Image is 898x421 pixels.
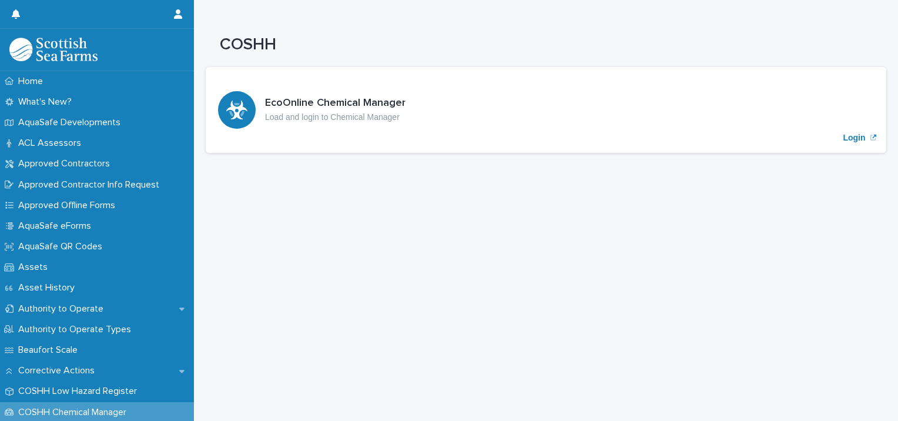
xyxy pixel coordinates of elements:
p: Authority to Operate Types [14,324,140,335]
p: Login [843,133,865,143]
p: Asset History [14,282,84,293]
p: COSHH Low Hazard Register [14,386,146,397]
p: AquaSafe eForms [14,220,100,232]
a: Login [206,67,886,153]
h1: COSHH [220,35,792,55]
p: AquaSafe Developments [14,117,130,128]
p: Approved Contractor Info Request [14,179,169,191]
p: AquaSafe QR Codes [14,241,112,252]
p: What's New? [14,96,81,108]
img: bPIBxiqnSb2ggTQWdOVV [9,38,98,61]
p: Load and login to Chemical Manager [265,112,406,122]
p: Authority to Operate [14,303,113,315]
p: ACL Assessors [14,138,91,149]
p: COSHH Chemical Manager [14,407,136,418]
p: Assets [14,262,57,273]
p: Corrective Actions [14,365,104,376]
p: Approved Contractors [14,158,119,169]
p: Approved Offline Forms [14,200,125,211]
p: Home [14,76,52,87]
h3: EcoOnline Chemical Manager [265,97,406,110]
p: Beaufort Scale [14,345,87,356]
